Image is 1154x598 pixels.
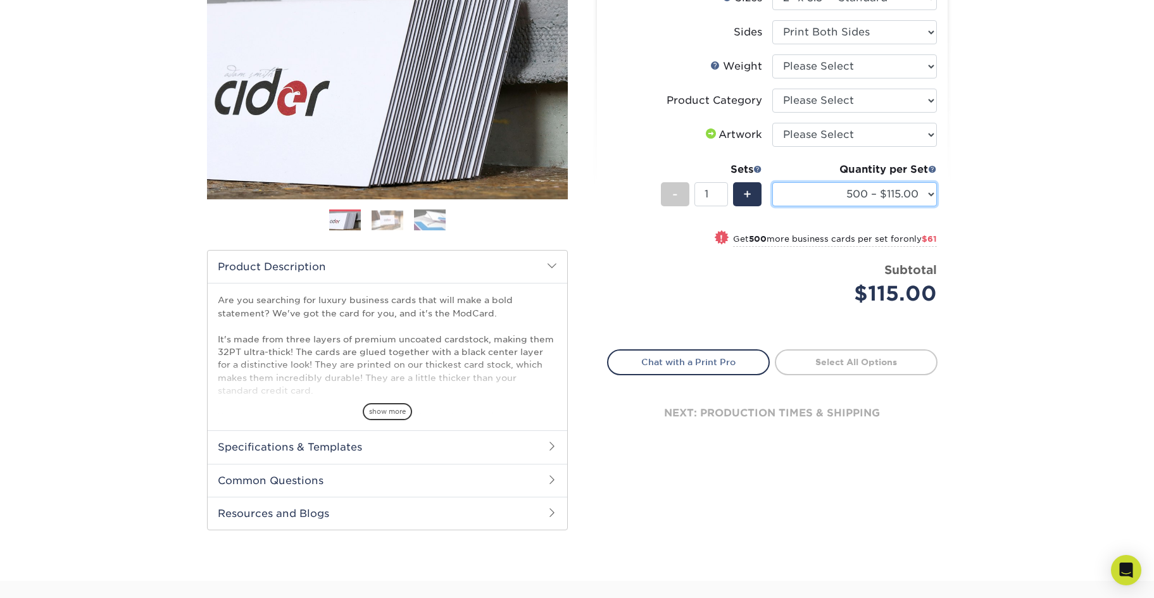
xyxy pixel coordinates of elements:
h2: Resources and Blogs [208,497,567,530]
strong: 500 [749,234,767,244]
img: Business Cards 03 [414,209,446,231]
h2: Specifications & Templates [208,430,567,463]
small: Get more business cards per set for [733,234,937,247]
p: Are you searching for luxury business cards that will make a bold statement? We've got the card f... [218,294,557,552]
span: - [672,185,678,204]
a: Select All Options [775,349,938,375]
div: Weight [710,59,762,74]
div: next: production times & shipping [607,375,938,451]
div: Open Intercom Messenger [1111,555,1141,585]
div: $115.00 [782,278,937,309]
div: Quantity per Set [772,162,937,177]
span: $61 [922,234,937,244]
span: + [743,185,751,204]
div: Sides [734,25,762,40]
strong: Subtotal [884,263,937,277]
div: Sets [661,162,762,177]
a: Chat with a Print Pro [607,349,770,375]
span: show more [363,403,412,420]
img: Business Cards 02 [372,210,403,230]
h2: Common Questions [208,464,567,497]
h2: Product Description [208,251,567,283]
span: ! [720,232,723,245]
span: only [903,234,937,244]
div: Product Category [667,93,762,108]
div: Artwork [703,127,762,142]
img: Business Cards 01 [329,205,361,237]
